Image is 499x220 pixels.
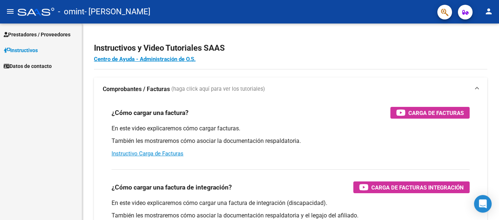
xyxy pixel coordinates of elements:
div: Open Intercom Messenger [474,195,492,213]
span: Carga de Facturas Integración [371,183,464,192]
h3: ¿Cómo cargar una factura de integración? [112,182,232,192]
mat-expansion-panel-header: Comprobantes / Facturas (haga click aquí para ver los tutoriales) [94,77,487,101]
span: - [PERSON_NAME] [84,4,150,20]
span: Carga de Facturas [408,108,464,118]
a: Instructivo Carga de Facturas [112,150,183,157]
span: - omint [58,4,84,20]
strong: Comprobantes / Facturas [103,85,170,93]
span: Prestadores / Proveedores [4,30,70,39]
p: En este video explicaremos cómo cargar una factura de integración (discapacidad). [112,199,470,207]
p: También les mostraremos cómo asociar la documentación respaldatoria. [112,137,470,145]
span: Instructivos [4,46,38,54]
button: Carga de Facturas [390,107,470,119]
h2: Instructivos y Video Tutoriales SAAS [94,41,487,55]
mat-icon: menu [6,7,15,16]
p: En este video explicaremos cómo cargar facturas. [112,125,470,133]
mat-icon: person [484,7,493,16]
p: También les mostraremos cómo asociar la documentación respaldatoria y el legajo del afiliado. [112,212,470,220]
a: Centro de Ayuda - Administración de O.S. [94,56,196,62]
h3: ¿Cómo cargar una factura? [112,108,189,118]
button: Carga de Facturas Integración [353,181,470,193]
span: Datos de contacto [4,62,52,70]
span: (haga click aquí para ver los tutoriales) [171,85,265,93]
